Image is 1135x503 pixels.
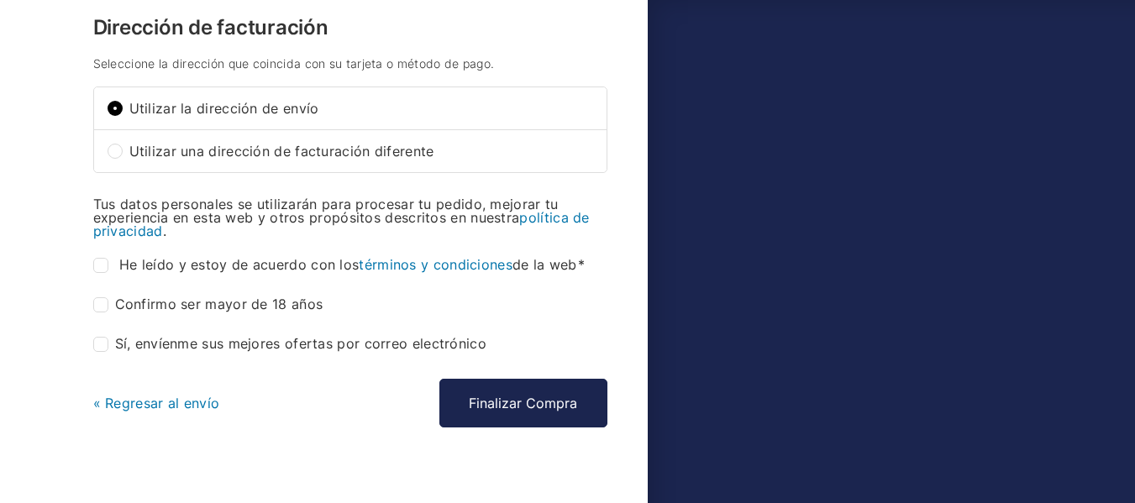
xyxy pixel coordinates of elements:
[93,197,607,238] p: Tus datos personales se utilizarán para procesar tu pedido, mejorar tu experiencia en esta web y ...
[129,144,593,158] span: Utilizar una dirección de facturación diferente
[129,102,593,115] span: Utilizar la dirección de envío
[93,18,607,38] h3: Dirección de facturación
[93,337,108,352] input: Sí, envíenme sus mejores ofertas por correo electrónico
[93,209,590,239] a: política de privacidad
[93,258,108,273] input: He leído y estoy de acuerdo con lostérminos y condicionesde la web
[93,395,220,411] a: « Regresar al envío
[93,297,108,312] input: Confirmo ser mayor de 18 años
[359,256,512,273] a: términos y condiciones
[439,379,607,427] button: Finalizar Compra
[93,58,607,70] h4: Seleccione la dirección que coincida con su tarjeta o método de pago.
[119,256,585,273] span: He leído y estoy de acuerdo con los de la web
[93,297,323,312] label: Confirmo ser mayor de 18 años
[93,337,487,352] label: Sí, envíenme sus mejores ofertas por correo electrónico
